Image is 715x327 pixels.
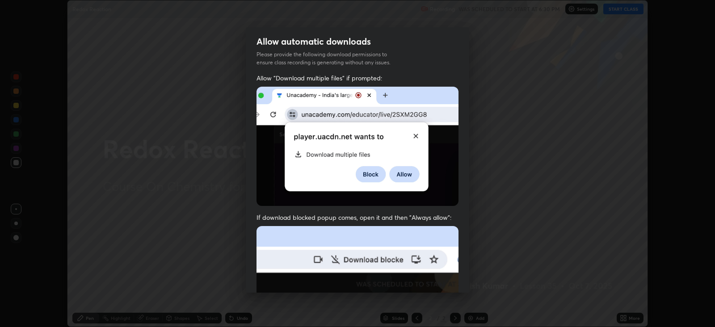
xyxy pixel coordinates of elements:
[257,36,371,47] h2: Allow automatic downloads
[257,74,458,82] span: Allow "Download multiple files" if prompted:
[257,50,401,67] p: Please provide the following download permissions to ensure class recording is generating without...
[257,87,458,206] img: downloads-permission-allow.gif
[257,213,458,222] span: If download blocked popup comes, open it and then "Always allow":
